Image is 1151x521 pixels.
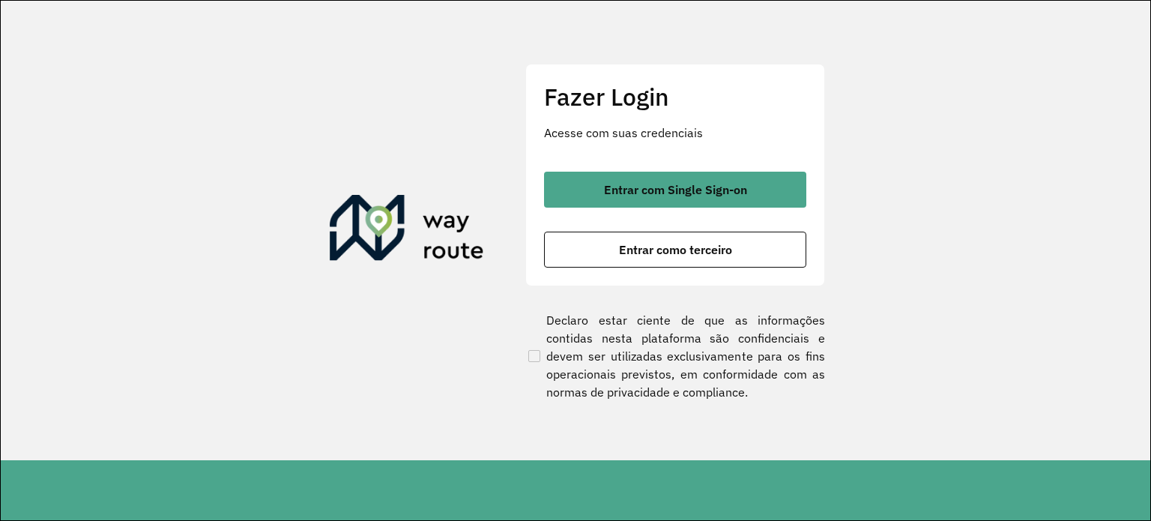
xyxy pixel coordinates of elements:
span: Entrar com Single Sign-on [604,184,747,196]
p: Acesse com suas credenciais [544,124,806,142]
h2: Fazer Login [544,82,806,111]
img: Roteirizador AmbevTech [330,195,484,267]
label: Declaro estar ciente de que as informações contidas nesta plataforma são confidenciais e devem se... [525,311,825,401]
button: button [544,232,806,268]
span: Entrar como terceiro [619,244,732,256]
button: button [544,172,806,208]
